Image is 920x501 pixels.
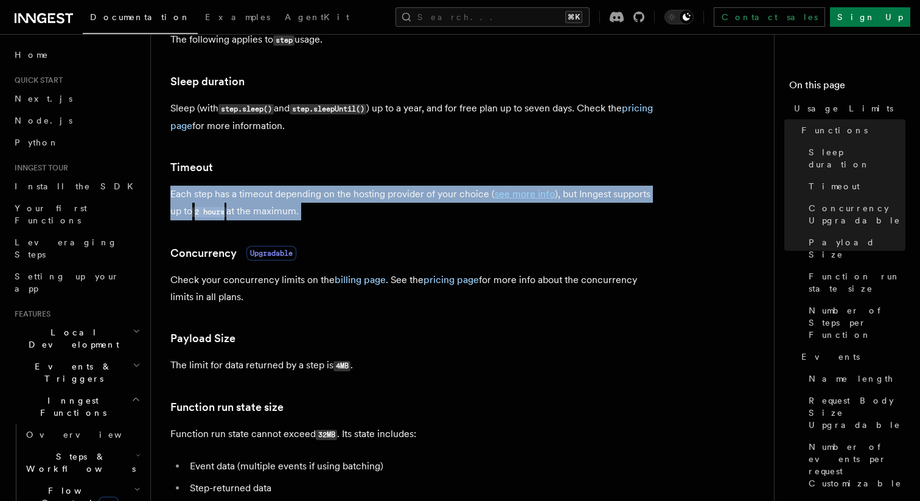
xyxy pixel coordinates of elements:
[186,458,657,475] li: Event data (multiple events if using batching)
[192,207,226,217] code: 2 hours
[664,10,694,24] button: Toggle dark mode
[170,31,657,49] p: The following applies to usage.
[789,97,905,119] a: Usage Limits
[565,11,582,23] kbd: ⌘K
[714,7,825,27] a: Contact sales
[15,138,59,147] span: Python
[804,231,905,265] a: Payload Size
[804,141,905,175] a: Sleep duration
[804,175,905,197] a: Timeout
[10,197,143,231] a: Your first Functions
[170,426,657,443] p: Function run state cannot exceed . Its state includes:
[170,245,296,262] a: ConcurrencyUpgradable
[10,326,133,351] span: Local Development
[26,430,152,440] span: Overview
[170,399,284,416] a: Function run state size
[396,7,590,27] button: Search...⌘K
[809,180,860,192] span: Timeout
[21,450,136,475] span: Steps & Workflows
[285,12,349,22] span: AgentKit
[83,4,198,34] a: Documentation
[21,424,143,446] a: Overview
[218,104,274,114] code: step.sleep()
[170,186,657,220] p: Each step has a timeout depending on the hosting provider of your choice ( ), but Inngest support...
[789,78,905,97] h4: On this page
[10,390,143,424] button: Inngest Functions
[830,7,910,27] a: Sign Up
[10,321,143,356] button: Local Development
[10,131,143,153] a: Python
[290,104,366,114] code: step.sleepUntil()
[804,436,905,494] a: Number of events per request Customizable
[186,480,657,497] li: Step-returned data
[10,309,51,319] span: Features
[809,304,905,341] span: Number of Steps per Function
[316,430,337,440] code: 32MB
[10,110,143,131] a: Node.js
[15,49,49,61] span: Home
[15,237,117,259] span: Leveraging Steps
[10,175,143,197] a: Install the SDK
[333,361,350,371] code: 4MB
[809,236,905,261] span: Payload Size
[809,441,905,489] span: Number of events per request Customizable
[170,357,657,374] p: The limit for data returned by a step is .
[809,202,905,226] span: Concurrency Upgradable
[170,73,245,90] a: Sleep duration
[205,12,270,22] span: Examples
[15,203,87,225] span: Your first Functions
[809,146,905,170] span: Sleep duration
[10,231,143,265] a: Leveraging Steps
[335,274,386,286] a: billing page
[423,274,479,286] a: pricing page
[10,75,63,85] span: Quick start
[21,446,143,480] button: Steps & Workflows
[277,4,357,33] a: AgentKit
[10,394,131,419] span: Inngest Functions
[801,124,868,136] span: Functions
[170,330,235,347] a: Payload Size
[15,94,72,103] span: Next.js
[10,163,68,173] span: Inngest tour
[804,390,905,436] a: Request Body Size Upgradable
[804,197,905,231] a: Concurrency Upgradable
[10,360,133,385] span: Events & Triggers
[801,351,860,363] span: Events
[15,116,72,125] span: Node.js
[10,356,143,390] button: Events & Triggers
[809,373,894,385] span: Name length
[90,12,190,22] span: Documentation
[495,188,555,200] a: see more info
[809,270,905,295] span: Function run state size
[794,102,893,114] span: Usage Limits
[804,368,905,390] a: Name length
[804,300,905,346] a: Number of Steps per Function
[170,159,213,176] a: Timeout
[10,88,143,110] a: Next.js
[170,100,657,135] p: Sleep (with and ) up to a year, and for free plan up to seven days. Check the for more information.
[170,272,657,306] p: Check your concurrency limits on the . See the for more info about the concurrency limits in all ...
[10,44,143,66] a: Home
[246,246,296,261] span: Upgradable
[804,265,905,300] a: Function run state size
[15,181,141,191] span: Install the SDK
[273,35,294,46] code: step
[10,265,143,300] a: Setting up your app
[809,394,905,431] span: Request Body Size Upgradable
[796,119,905,141] a: Functions
[15,272,119,293] span: Setting up your app
[198,4,277,33] a: Examples
[796,346,905,368] a: Events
